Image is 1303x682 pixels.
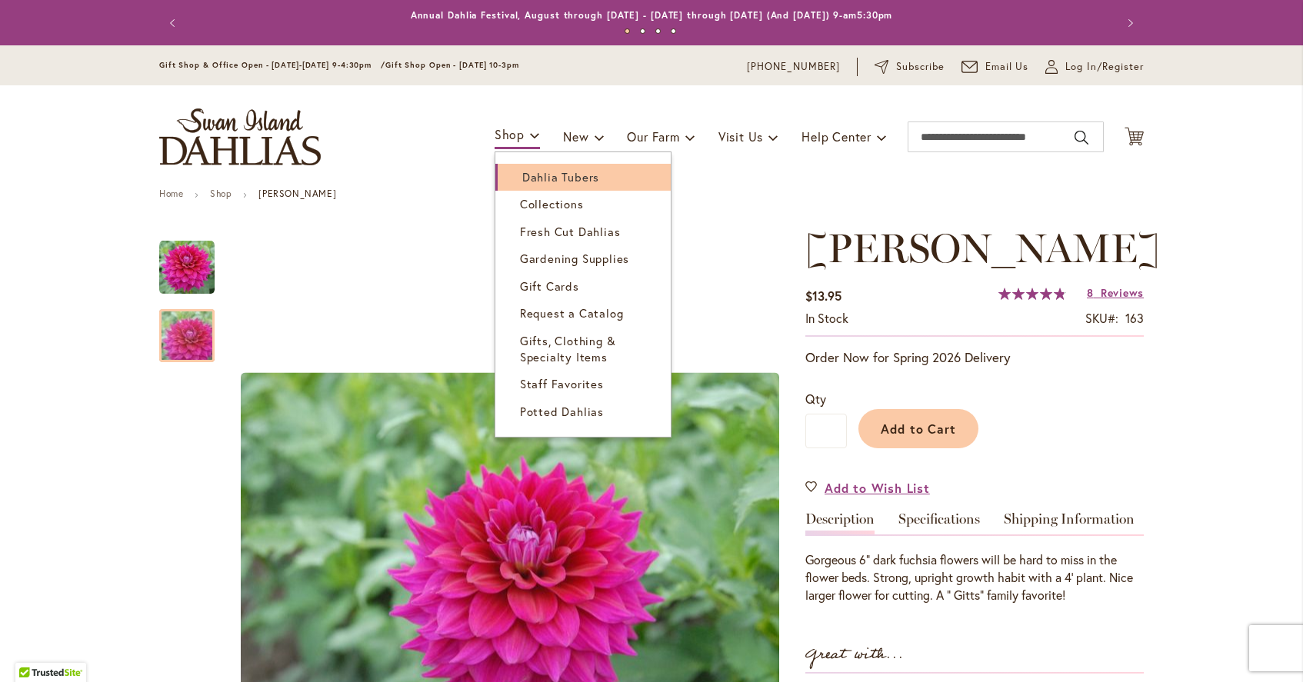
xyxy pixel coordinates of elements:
div: Availability [805,310,848,328]
a: Add to Wish List [805,479,930,497]
span: Potted Dahlias [520,404,604,419]
span: Staff Favorites [520,376,604,391]
span: Visit Us [718,128,763,145]
a: 8 Reviews [1087,285,1144,300]
a: Log In/Register [1045,59,1144,75]
div: Detailed Product Info [805,512,1144,604]
span: Gift Shop Open - [DATE] 10-3pm [385,60,519,70]
span: Add to Wish List [825,479,930,497]
span: $13.95 [805,288,841,304]
div: 97% [998,288,1066,300]
a: Specifications [898,512,980,534]
span: Help Center [801,128,871,145]
span: New [563,128,588,145]
span: Collections [520,196,584,211]
span: Shop [495,126,525,142]
span: Dahlia Tubers [522,169,599,185]
a: Subscribe [875,59,945,75]
div: 163 [1125,310,1144,328]
a: Gift Cards [495,273,671,300]
span: 8 [1087,285,1094,300]
a: Annual Dahlia Festival, August through [DATE] - [DATE] through [DATE] (And [DATE]) 9-am5:30pm [411,9,893,21]
span: Subscribe [896,59,945,75]
span: Gardening Supplies [520,251,629,266]
button: 4 of 4 [671,28,676,34]
span: Request a Catalog [520,305,624,321]
span: Qty [805,391,826,407]
p: Gorgeous 6" dark fuchsia flowers will be hard to miss in the flower beds. Strong, upright growth ... [805,551,1144,604]
div: CHLOE JANAE [159,294,215,362]
span: Fresh Cut Dahlias [520,224,621,239]
span: Log In/Register [1065,59,1144,75]
a: store logo [159,108,321,165]
strong: SKU [1085,310,1118,326]
span: Gifts, Clothing & Specialty Items [520,333,616,364]
a: Description [805,512,875,534]
button: Add to Cart [858,409,978,448]
span: Gift Shop & Office Open - [DATE]-[DATE] 9-4:30pm / [159,60,385,70]
img: CHLOE JANAE [159,240,215,295]
button: 3 of 4 [655,28,661,34]
strong: Great with... [805,642,904,667]
span: In stock [805,310,848,326]
button: 2 of 4 [640,28,645,34]
a: Shipping Information [1004,512,1135,534]
button: Previous [159,8,190,38]
span: Our Farm [627,128,679,145]
span: Reviews [1101,285,1144,300]
a: Email Us [961,59,1029,75]
a: Shop [210,188,232,199]
div: CHLOE JANAE [159,225,230,294]
a: [PHONE_NUMBER] [747,59,840,75]
button: 1 of 4 [625,28,630,34]
span: [PERSON_NAME] [805,224,1160,272]
iframe: Launch Accessibility Center [12,627,55,670]
button: Next [1113,8,1144,38]
span: Email Us [985,59,1029,75]
strong: [PERSON_NAME] [258,188,336,199]
span: Add to Cart [881,421,957,437]
a: Home [159,188,183,199]
p: Order Now for Spring 2026 Delivery [805,348,1144,367]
